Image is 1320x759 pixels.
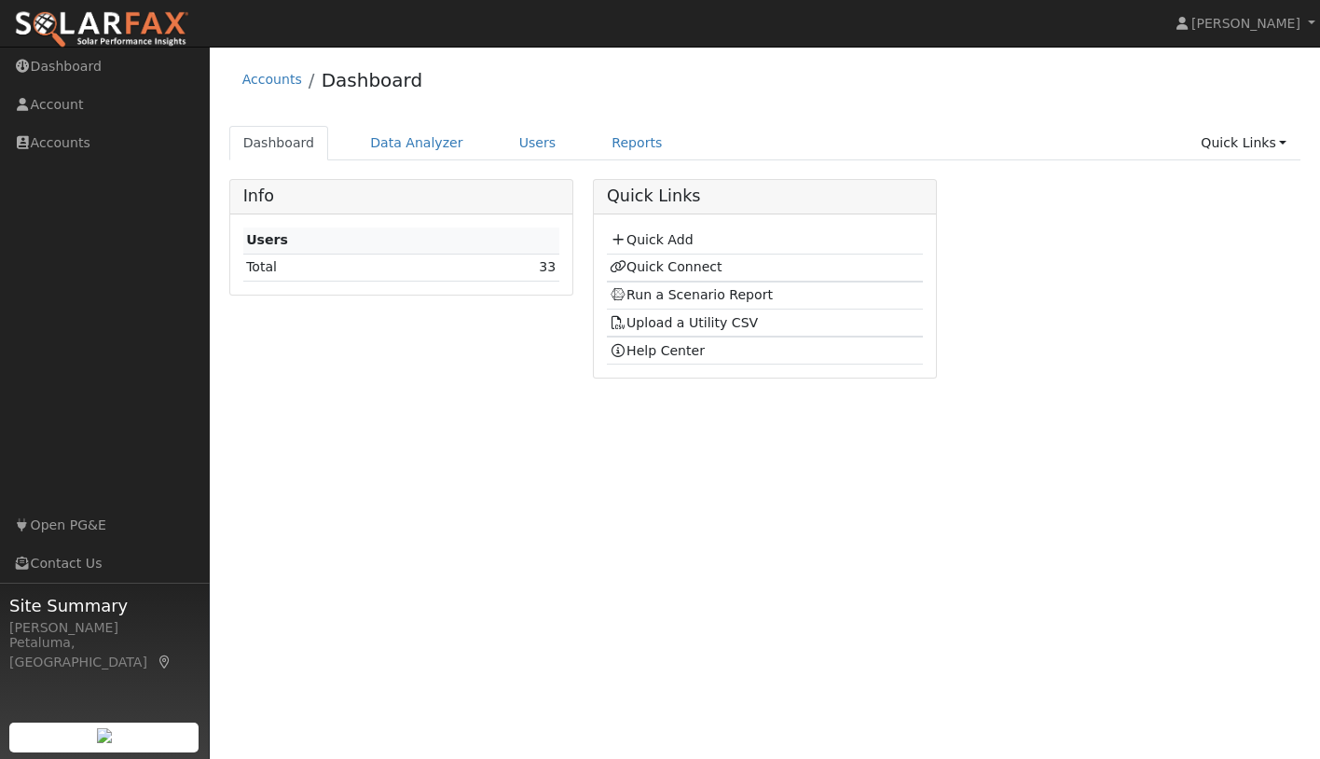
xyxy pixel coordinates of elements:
a: Quick Connect [610,259,722,274]
a: Upload a Utility CSV [610,315,758,330]
span: [PERSON_NAME] [1191,16,1300,31]
a: Accounts [242,72,302,87]
div: [PERSON_NAME] [9,618,199,638]
a: Users [505,126,571,160]
h5: Info [243,186,559,206]
img: retrieve [97,728,112,743]
a: Help Center [610,343,705,358]
a: Data Analyzer [356,126,477,160]
a: Run a Scenario Report [610,287,773,302]
td: Total [243,254,438,281]
a: Dashboard [229,126,329,160]
img: SolarFax [14,10,189,49]
a: Quick Add [610,232,693,247]
a: Quick Links [1187,126,1300,160]
a: Reports [598,126,676,160]
h5: Quick Links [607,186,923,206]
div: Petaluma, [GEOGRAPHIC_DATA] [9,633,199,672]
span: Site Summary [9,593,199,618]
a: Map [157,655,173,669]
a: Dashboard [322,69,423,91]
strong: Users [246,232,288,247]
a: 33 [539,259,556,274]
